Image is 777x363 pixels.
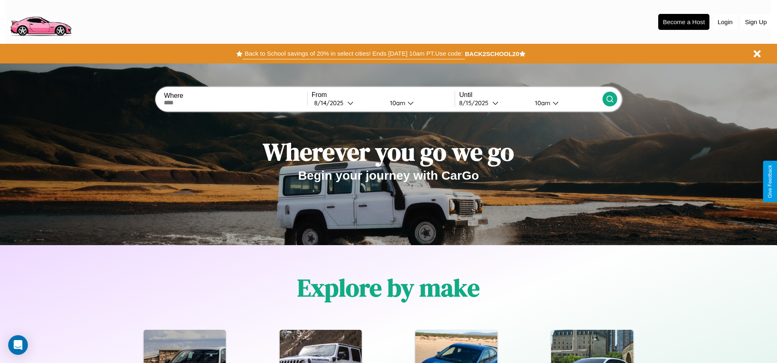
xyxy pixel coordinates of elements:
[741,14,771,29] button: Sign Up
[531,99,553,107] div: 10am
[6,4,75,38] img: logo
[8,335,28,355] div: Open Intercom Messenger
[459,99,492,107] div: 8 / 15 / 2025
[314,99,347,107] div: 8 / 14 / 2025
[459,91,602,99] label: Until
[386,99,408,107] div: 10am
[714,14,737,29] button: Login
[164,92,307,99] label: Where
[297,271,480,304] h1: Explore by make
[242,48,464,59] button: Back to School savings of 20% in select cities! Ends [DATE] 10am PT.Use code:
[528,99,603,107] button: 10am
[658,14,709,30] button: Become a Host
[767,165,773,198] div: Give Feedback
[383,99,455,107] button: 10am
[312,99,383,107] button: 8/14/2025
[312,91,455,99] label: From
[465,50,519,57] b: BACK2SCHOOL20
